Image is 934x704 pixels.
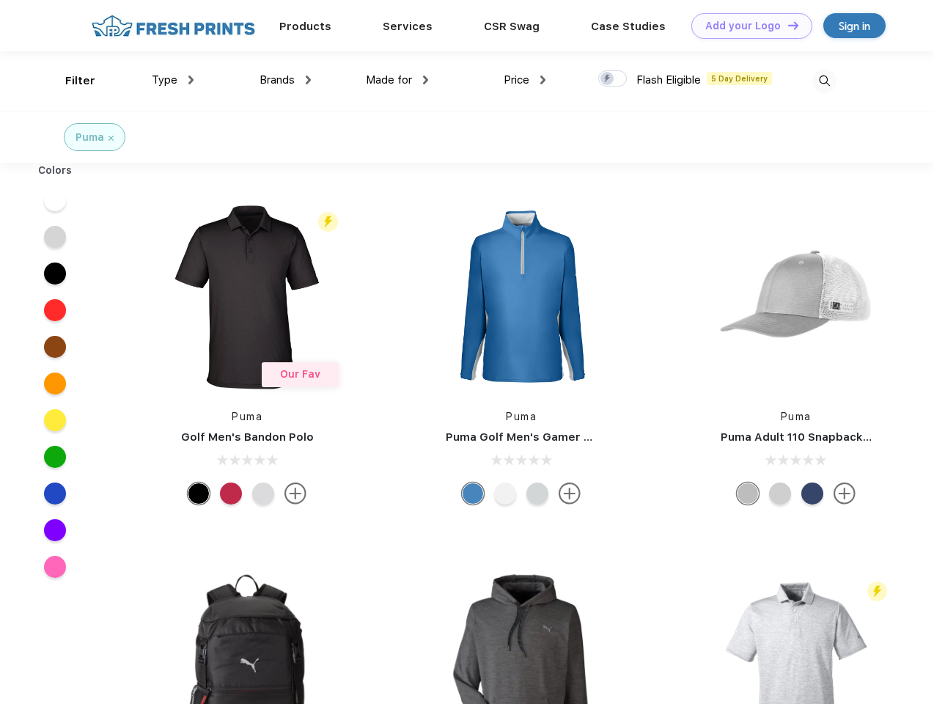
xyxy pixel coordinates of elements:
span: Flash Eligible [636,73,701,87]
a: Services [383,20,433,33]
img: dropdown.png [306,76,311,84]
span: 5 Day Delivery [707,72,772,85]
span: Brands [260,73,295,87]
div: Ski Patrol [220,483,242,505]
div: Bright White [494,483,516,505]
img: more.svg [834,483,856,505]
a: Products [279,20,331,33]
a: Puma Golf Men's Gamer Golf Quarter-Zip [446,430,677,444]
a: Golf Men's Bandon Polo [181,430,314,444]
div: High Rise [526,483,548,505]
span: Type [152,73,177,87]
img: flash_active_toggle.svg [318,212,338,232]
img: func=resize&h=266 [699,199,894,395]
img: filter_cancel.svg [109,136,114,141]
img: desktop_search.svg [812,69,836,93]
img: more.svg [559,483,581,505]
div: Colors [27,163,84,178]
img: fo%20logo%202.webp [87,13,260,39]
img: dropdown.png [540,76,545,84]
div: Quarry Brt Whit [769,483,791,505]
img: flash_active_toggle.svg [867,582,887,601]
div: Quarry with Brt Whit [737,483,759,505]
img: func=resize&h=266 [150,199,345,395]
div: Peacoat with Qut Shd [801,483,823,505]
span: Price [504,73,529,87]
a: Puma [232,411,262,422]
div: Add your Logo [705,20,781,32]
img: DT [788,21,798,29]
a: Sign in [823,13,886,38]
img: more.svg [284,483,306,505]
a: Puma [781,411,812,422]
div: Bright Cobalt [462,483,484,505]
a: CSR Swag [484,20,540,33]
img: dropdown.png [188,76,194,84]
span: Our Fav [280,368,320,380]
div: Filter [65,73,95,89]
span: Made for [366,73,412,87]
div: Puma [76,130,104,145]
div: Sign in [839,18,870,34]
img: dropdown.png [423,76,428,84]
a: Puma [506,411,537,422]
div: High Rise [252,483,274,505]
div: Puma Black [188,483,210,505]
img: func=resize&h=266 [424,199,619,395]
